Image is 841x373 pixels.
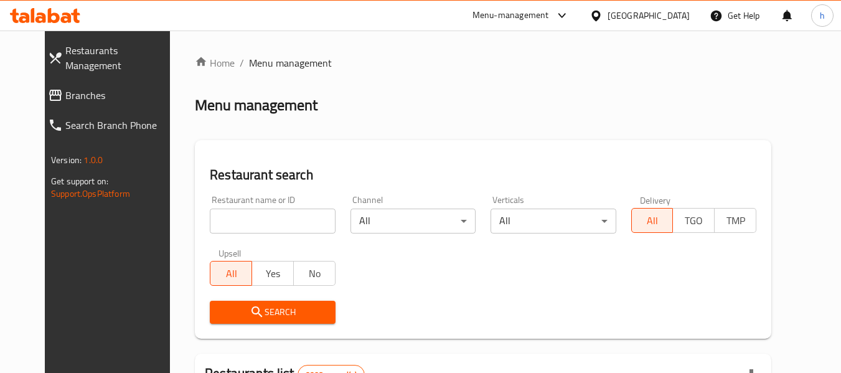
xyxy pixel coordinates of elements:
span: Branches [65,88,176,103]
input: Search for restaurant name or ID.. [210,209,335,234]
button: Search [210,301,335,324]
div: Menu-management [472,8,549,23]
a: Search Branch Phone [38,110,186,140]
button: TMP [714,208,756,233]
a: Home [195,55,235,70]
span: Version: [51,152,82,168]
li: / [240,55,244,70]
button: TGO [672,208,715,233]
span: TMP [720,212,751,230]
span: All [637,212,669,230]
span: Get support on: [51,173,108,189]
a: Support.OpsPlatform [51,186,130,202]
label: Delivery [640,196,671,204]
span: Search Branch Phone [65,118,176,133]
span: Menu management [249,55,332,70]
div: [GEOGRAPHIC_DATA] [608,9,690,22]
span: 1.0.0 [83,152,103,168]
nav: breadcrumb [195,55,771,70]
button: All [631,208,674,233]
a: Branches [38,80,186,110]
span: Restaurants Management [65,43,176,73]
div: All [491,209,616,234]
a: Restaurants Management [38,35,186,80]
button: Yes [251,261,294,286]
label: Upsell [218,248,242,257]
h2: Restaurant search [210,166,756,184]
div: All [350,209,476,234]
button: No [293,261,336,286]
span: Yes [257,265,289,283]
span: Search [220,305,325,320]
h2: Menu management [195,95,317,115]
span: h [820,9,825,22]
span: All [215,265,247,283]
span: No [299,265,331,283]
button: All [210,261,252,286]
span: TGO [678,212,710,230]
